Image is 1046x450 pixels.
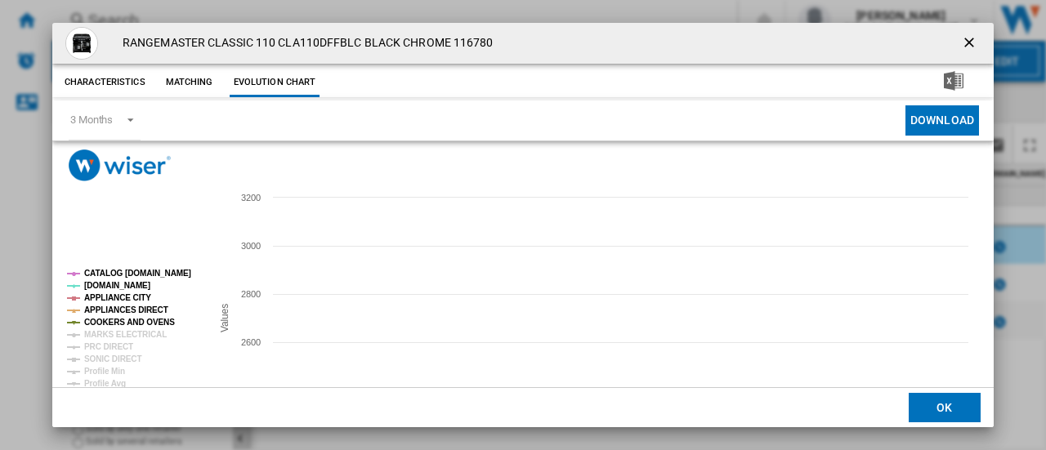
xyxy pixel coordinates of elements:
button: getI18NText('BUTTONS.CLOSE_DIALOG') [954,27,987,60]
tspan: APPLIANCE CITY [84,293,151,302]
tspan: MARKS ELECTRICAL [84,330,167,339]
tspan: 3000 [241,241,261,251]
tspan: Profile Avg [84,379,126,388]
tspan: PRC DIRECT [84,342,133,351]
ng-md-icon: getI18NText('BUTTONS.CLOSE_DIALOG') [961,34,981,54]
button: Evolution chart [230,68,320,97]
tspan: 2800 [241,289,261,299]
tspan: 2600 [241,337,261,347]
tspan: Profile Min [84,367,125,376]
h4: RANGEMASTER CLASSIC 110 CLA110DFFBLC BLACK CHROME 116780 [114,35,494,51]
tspan: 2400 [241,385,261,395]
tspan: [DOMAIN_NAME] [84,281,150,290]
img: 116780.jpg [65,27,98,60]
tspan: Values [219,304,230,332]
img: logo_wiser_300x94.png [69,149,171,181]
tspan: APPLIANCES DIRECT [84,305,168,314]
md-dialog: Product popup [52,23,994,428]
button: Matching [154,68,226,97]
button: Characteristics [60,68,150,97]
img: excel-24x24.png [944,71,963,91]
button: Download in Excel [918,68,990,97]
tspan: 3200 [241,193,261,203]
button: OK [909,393,981,422]
div: 3 Months [70,114,113,126]
tspan: SONIC DIRECT [84,354,141,363]
tspan: COOKERS AND OVENS [84,318,175,327]
tspan: CATALOG [DOMAIN_NAME] [84,269,191,278]
button: Download [905,105,979,136]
